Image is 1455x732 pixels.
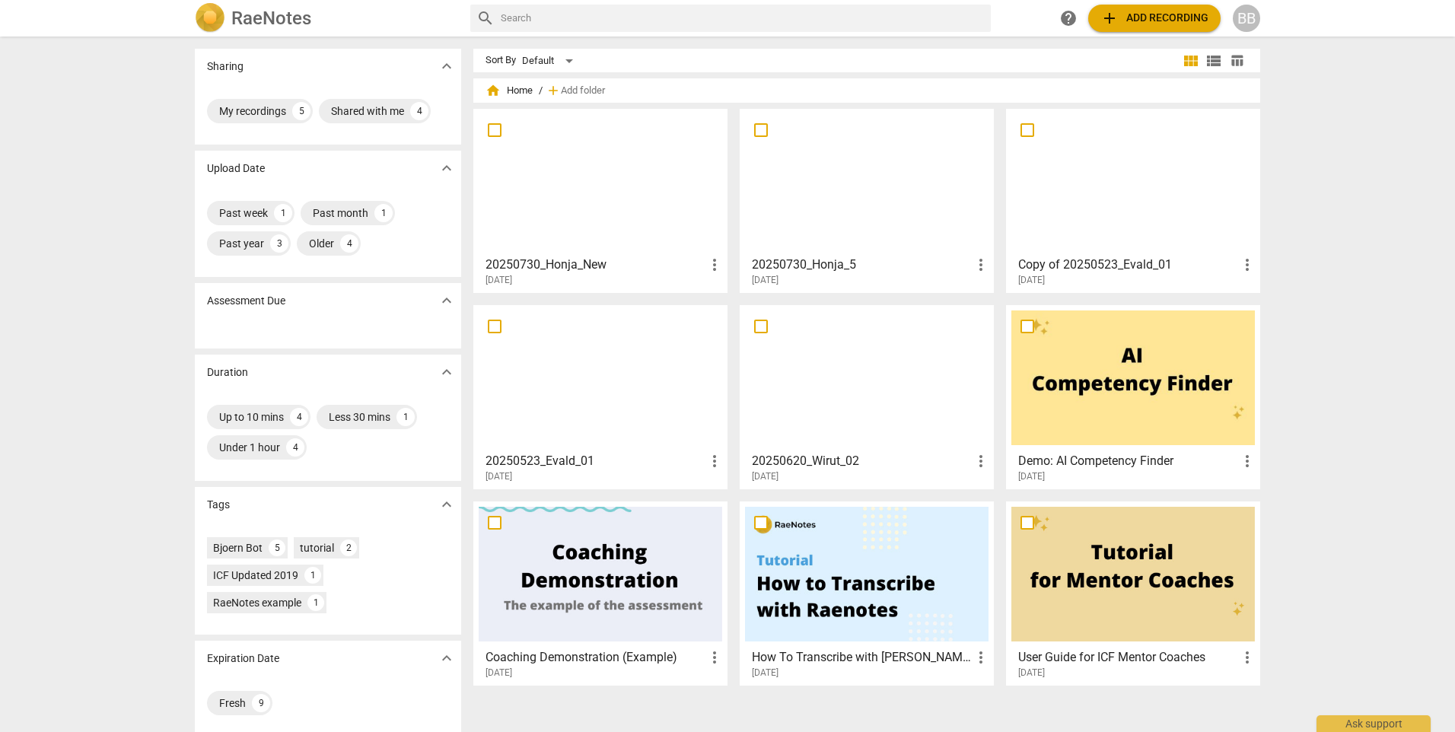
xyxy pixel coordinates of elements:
span: more_vert [1238,256,1256,274]
button: Show more [435,361,458,384]
div: 3 [270,234,288,253]
h3: 20250730_Honja_New [486,256,705,274]
span: [DATE] [1018,470,1045,483]
div: 5 [269,539,285,556]
div: Past year [219,236,264,251]
img: Logo [195,3,225,33]
span: expand_more [438,363,456,381]
a: 20250620_Wirut_02[DATE] [745,310,989,482]
div: 1 [304,567,321,584]
div: Past week [219,205,268,221]
span: more_vert [1238,452,1256,470]
span: [DATE] [486,274,512,287]
div: 4 [410,102,428,120]
div: Past month [313,205,368,221]
span: more_vert [972,648,990,667]
button: Show more [435,55,458,78]
span: more_vert [705,648,724,667]
span: [DATE] [752,470,778,483]
button: Show more [435,647,458,670]
p: Tags [207,497,230,513]
div: Default [522,49,578,73]
a: 20250730_Honja_5[DATE] [745,114,989,286]
button: Show more [435,493,458,516]
span: / [539,85,543,97]
button: Tile view [1180,49,1202,72]
div: 9 [252,694,270,712]
div: 1 [374,204,393,222]
a: 20250730_Honja_New[DATE] [479,114,722,286]
span: expand_more [438,57,456,75]
a: Coaching Demonstration (Example)[DATE] [479,507,722,679]
span: add [546,83,561,98]
span: [DATE] [1018,274,1045,287]
span: help [1059,9,1078,27]
button: Upload [1088,5,1221,32]
div: Shared with me [331,103,404,119]
a: 20250523_Evald_01[DATE] [479,310,722,482]
span: more_vert [705,452,724,470]
div: 2 [340,539,357,556]
span: search [476,9,495,27]
div: Up to 10 mins [219,409,284,425]
button: Table view [1225,49,1248,72]
div: 5 [292,102,310,120]
div: Sort By [486,55,516,66]
span: more_vert [972,256,990,274]
div: ICF Updated 2019 [213,568,298,583]
span: more_vert [705,256,724,274]
button: BB [1233,5,1260,32]
span: expand_more [438,495,456,514]
button: List view [1202,49,1225,72]
div: My recordings [219,103,286,119]
a: Help [1055,5,1082,32]
span: [DATE] [1018,667,1045,679]
button: Show more [435,157,458,180]
h3: How To Transcribe with RaeNotes [752,648,972,667]
p: Upload Date [207,161,265,177]
span: [DATE] [752,274,778,287]
div: RaeNotes example [213,595,301,610]
input: Search [501,6,985,30]
div: 4 [286,438,304,457]
span: [DATE] [486,667,512,679]
span: view_list [1205,52,1223,70]
div: 1 [307,594,324,611]
div: 1 [274,204,292,222]
span: more_vert [1238,648,1256,667]
h3: Demo: AI Competency Finder [1018,452,1238,470]
span: expand_more [438,159,456,177]
button: Show more [435,289,458,312]
h3: 20250730_Honja_5 [752,256,972,274]
span: home [486,83,501,98]
h3: Copy of 20250523_Evald_01 [1018,256,1238,274]
div: Older [309,236,334,251]
div: Fresh [219,695,246,711]
span: Add folder [561,85,605,97]
span: expand_more [438,291,456,310]
span: view_module [1182,52,1200,70]
h2: RaeNotes [231,8,311,29]
p: Expiration Date [207,651,279,667]
div: tutorial [300,540,334,555]
a: Demo: AI Competency Finder[DATE] [1011,310,1255,482]
span: more_vert [972,452,990,470]
div: 1 [396,408,415,426]
a: How To Transcribe with [PERSON_NAME][DATE] [745,507,989,679]
h3: 20250620_Wirut_02 [752,452,972,470]
h3: 20250523_Evald_01 [486,452,705,470]
p: Duration [207,364,248,380]
span: table_chart [1230,53,1244,68]
p: Sharing [207,59,244,75]
span: expand_more [438,649,456,667]
p: Assessment Due [207,293,285,309]
div: 4 [290,408,308,426]
span: add [1100,9,1119,27]
h3: User Guide for ICF Mentor Coaches [1018,648,1238,667]
span: Home [486,83,533,98]
div: Under 1 hour [219,440,280,455]
div: Less 30 mins [329,409,390,425]
div: 4 [340,234,358,253]
a: LogoRaeNotes [195,3,458,33]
